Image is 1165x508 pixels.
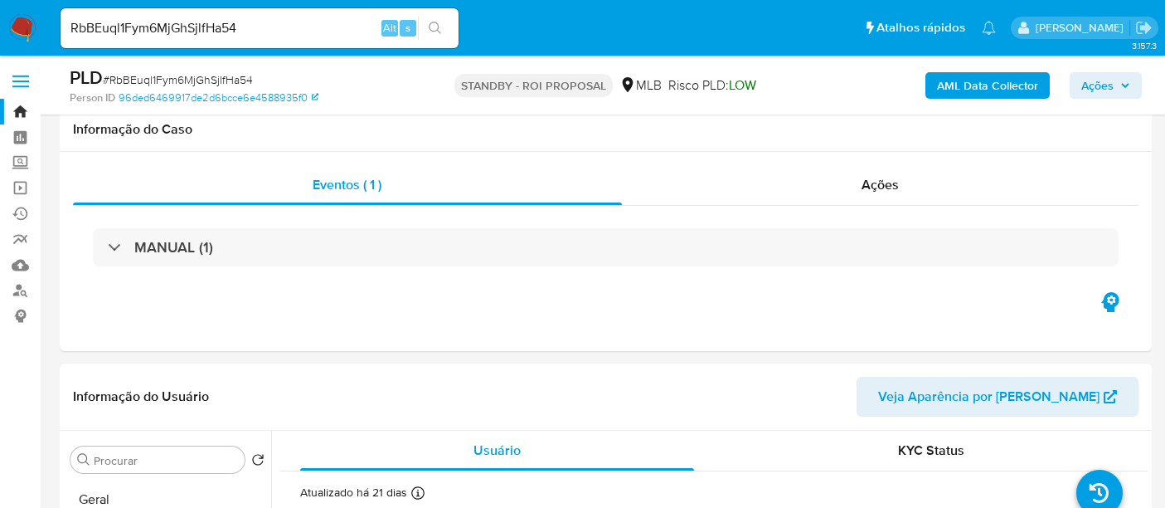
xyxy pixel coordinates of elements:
a: Notificações [982,21,996,35]
span: Risco PLD: [668,76,756,95]
span: s [405,20,410,36]
b: Person ID [70,90,115,105]
span: # RbBEuql1Fym6MjGhSjlfHa54 [103,71,253,88]
button: Retornar ao pedido padrão [251,453,265,471]
input: Pesquise usuários ou casos... [61,17,459,39]
b: PLD [70,64,103,90]
div: MLB [619,76,662,95]
span: Atalhos rápidos [876,19,965,37]
p: Atualizado há 21 dias [300,485,407,501]
span: Eventos ( 1 ) [313,175,381,194]
p: STANDBY - ROI PROPOSAL [454,74,613,97]
h1: Informação do Usuário [73,388,209,405]
h1: Informação do Caso [73,121,1138,138]
button: Veja Aparência por [PERSON_NAME] [857,377,1138,417]
p: erico.trevizan@mercadopago.com.br [1036,20,1129,36]
span: Ações [1081,72,1114,99]
button: AML Data Collector [925,72,1050,99]
button: Ações [1070,72,1142,99]
span: Alt [383,20,396,36]
span: Ações [862,175,899,194]
input: Procurar [94,453,238,468]
h3: MANUAL (1) [134,238,213,256]
b: AML Data Collector [937,72,1038,99]
div: MANUAL (1) [93,228,1119,266]
a: 96ded6469917de2d6bcce6e4588935f0 [119,90,318,105]
span: Veja Aparência por [PERSON_NAME] [878,377,1099,417]
button: search-icon [418,17,452,40]
button: Procurar [77,453,90,466]
span: KYC Status [898,441,964,460]
span: Usuário [473,441,521,460]
span: LOW [729,76,756,95]
a: Sair [1135,19,1153,37]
